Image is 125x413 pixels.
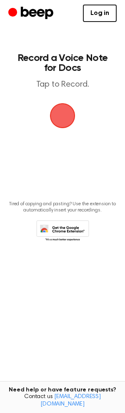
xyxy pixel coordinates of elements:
[8,5,55,22] a: Beep
[15,80,110,90] p: Tap to Record.
[7,201,118,214] p: Tired of copying and pasting? Use the extension to automatically insert your recordings.
[40,394,101,407] a: [EMAIL_ADDRESS][DOMAIN_NAME]
[5,394,120,408] span: Contact us
[83,5,117,22] a: Log in
[15,53,110,73] h1: Record a Voice Note for Docs
[50,103,75,128] img: Beep Logo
